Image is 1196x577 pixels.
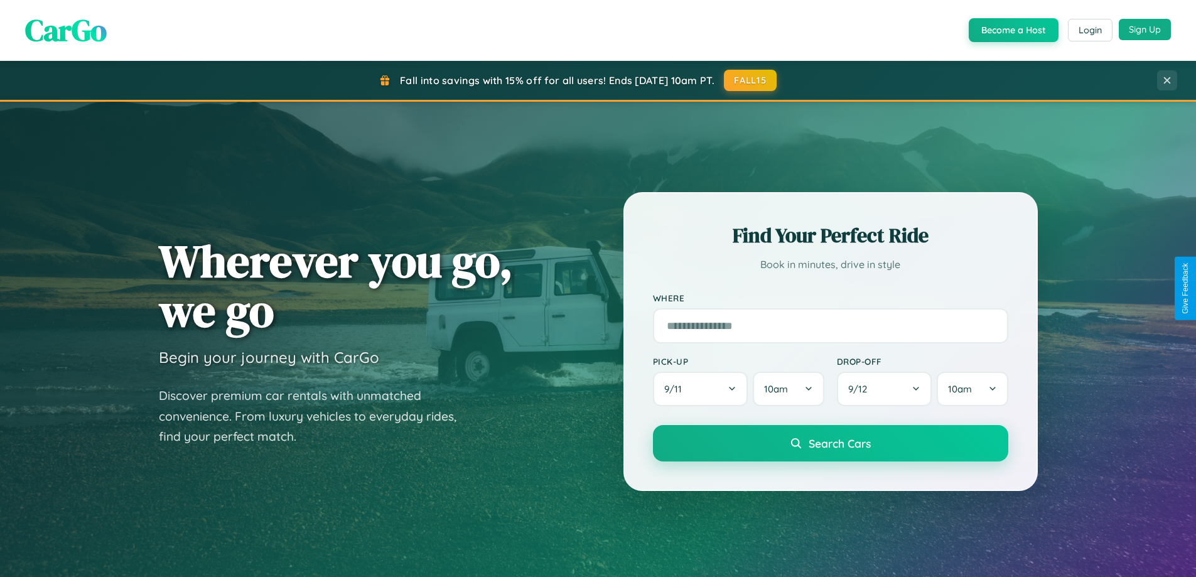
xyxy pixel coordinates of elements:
span: 10am [764,383,788,395]
button: 9/12 [837,372,932,406]
label: Where [653,293,1008,303]
button: Login [1068,19,1112,41]
span: 10am [948,383,972,395]
h3: Begin your journey with CarGo [159,348,379,367]
span: 9 / 12 [848,383,873,395]
button: 10am [753,372,824,406]
button: Become a Host [969,18,1059,42]
button: 9/11 [653,372,748,406]
label: Pick-up [653,356,824,367]
button: FALL15 [724,70,777,91]
h2: Find Your Perfect Ride [653,222,1008,249]
button: Sign Up [1119,19,1171,40]
label: Drop-off [837,356,1008,367]
span: Search Cars [809,436,871,450]
span: 9 / 11 [664,383,688,395]
span: CarGo [25,9,107,51]
div: Give Feedback [1181,263,1190,314]
button: Search Cars [653,425,1008,461]
button: 10am [937,372,1008,406]
p: Book in minutes, drive in style [653,256,1008,274]
h1: Wherever you go, we go [159,236,513,335]
span: Fall into savings with 15% off for all users! Ends [DATE] 10am PT. [400,74,714,87]
p: Discover premium car rentals with unmatched convenience. From luxury vehicles to everyday rides, ... [159,386,473,447]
